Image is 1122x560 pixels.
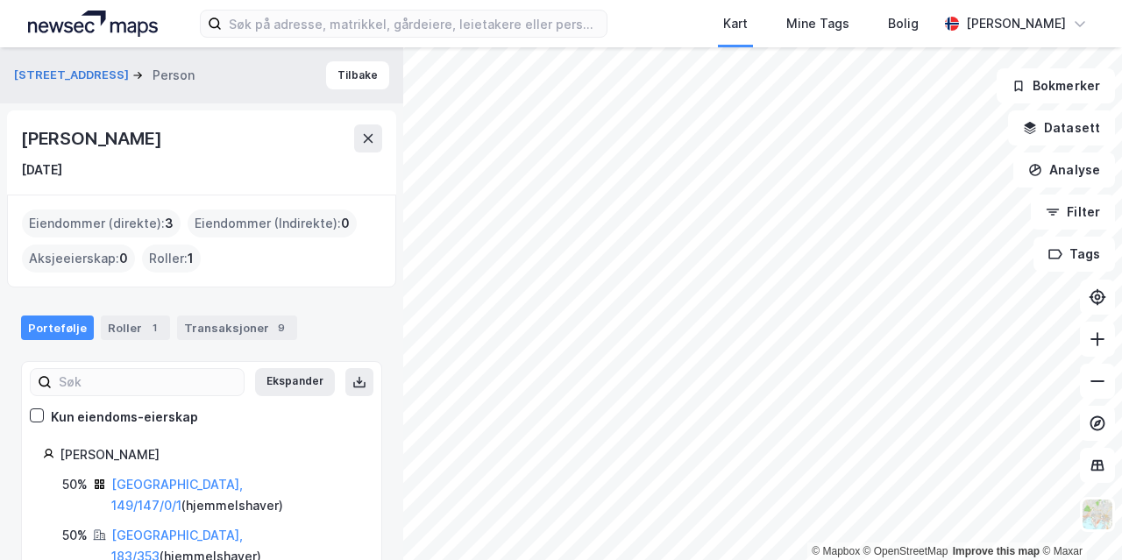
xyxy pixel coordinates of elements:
img: logo.a4113a55bc3d86da70a041830d287a7e.svg [28,11,158,37]
div: Kontrollprogram for chat [1034,476,1122,560]
button: Analyse [1013,152,1115,188]
button: Filter [1031,195,1115,230]
span: 0 [119,248,128,269]
a: OpenStreetMap [863,545,948,557]
div: 50% [62,525,88,546]
div: Kart [723,13,748,34]
div: Bolig [888,13,919,34]
div: Portefølje [21,315,94,340]
button: Bokmerker [997,68,1115,103]
div: Kun eiendoms-eierskap [51,407,198,428]
div: Eiendommer (Indirekte) : [188,209,357,237]
div: Roller [101,315,170,340]
div: Mine Tags [786,13,849,34]
button: Tags [1033,237,1115,272]
div: [PERSON_NAME] [60,444,360,465]
span: 0 [341,213,350,234]
div: [DATE] [21,159,62,181]
div: ( hjemmelshaver ) [111,474,360,516]
div: 9 [273,319,290,337]
input: Søk [52,369,244,395]
input: Søk på adresse, matrikkel, gårdeiere, leietakere eller personer [222,11,607,37]
div: 1 [146,319,163,337]
button: Tilbake [326,61,389,89]
div: Eiendommer (direkte) : [22,209,181,237]
div: 50% [62,474,88,495]
div: [PERSON_NAME] [21,124,165,152]
span: 1 [188,248,194,269]
div: Person [153,65,195,86]
a: [GEOGRAPHIC_DATA], 149/147/0/1 [111,477,243,513]
div: Transaksjoner [177,315,297,340]
button: Ekspander [255,368,335,396]
span: 3 [165,213,174,234]
div: Aksjeeierskap : [22,245,135,273]
a: Mapbox [812,545,860,557]
div: Roller : [142,245,201,273]
a: Improve this map [953,545,1040,557]
div: [PERSON_NAME] [966,13,1066,34]
button: Datasett [1008,110,1115,145]
iframe: Chat Widget [1034,476,1122,560]
button: [STREET_ADDRESS] [14,67,132,84]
